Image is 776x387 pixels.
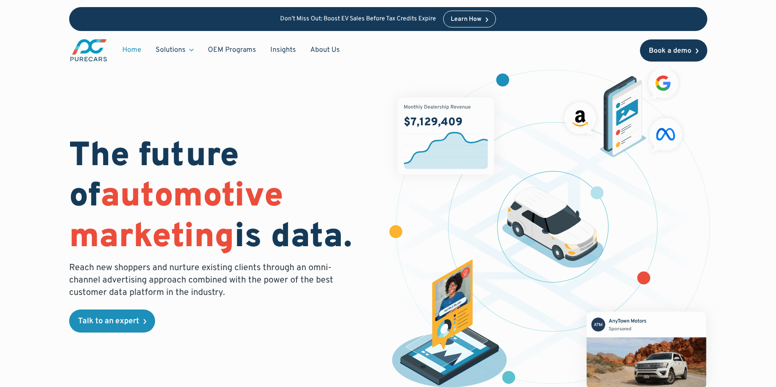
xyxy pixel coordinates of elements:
a: OEM Programs [201,42,263,58]
img: ads on social media and advertising partners [560,64,687,157]
div: Learn How [451,16,481,23]
a: Talk to an expert [69,310,155,333]
img: purecars logo [69,38,108,62]
a: Home [115,42,148,58]
a: About Us [303,42,347,58]
a: Insights [263,42,303,58]
span: is data. [234,217,352,259]
p: Don’t Miss Out: Boost EV Sales Before Tax Credits Expire [280,15,436,23]
div: Solutions [156,45,186,55]
a: main [69,38,108,62]
p: Reach new shoppers and nurture existing clients through an omni-channel advertising approach comb... [69,262,339,299]
a: Book a demo [640,39,707,62]
img: chart showing monthly dealership revenue of $7m [398,97,494,174]
span: The future of [69,135,239,218]
div: Solutions [148,42,201,58]
img: illustration of a vehicle [502,187,604,268]
span: automotive marketing [69,176,283,259]
a: Learn How [443,11,496,27]
div: Book a demo [649,47,691,54]
div: Talk to an expert [78,317,139,325]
